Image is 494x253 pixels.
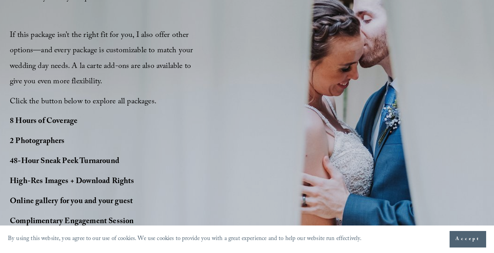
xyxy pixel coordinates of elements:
button: Accept [450,231,486,247]
strong: 2 Photographers [10,135,64,148]
strong: Complimentary Engagement Session [10,215,134,229]
strong: 8 Hours of Coverage [10,115,77,128]
span: If this package isn’t the right fit for you, I also offer other options—and every package is cust... [10,29,195,88]
strong: 48-Hour Sneak Peek Turnaround [10,155,119,169]
span: Click the button below to explore all packages. [10,95,156,109]
span: Accept [455,235,480,243]
p: By using this website, you agree to our use of cookies. We use cookies to provide you with a grea... [8,233,362,245]
strong: Online gallery for you and your guest [10,195,133,209]
strong: High-Res Images + Download Rights [10,175,134,189]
